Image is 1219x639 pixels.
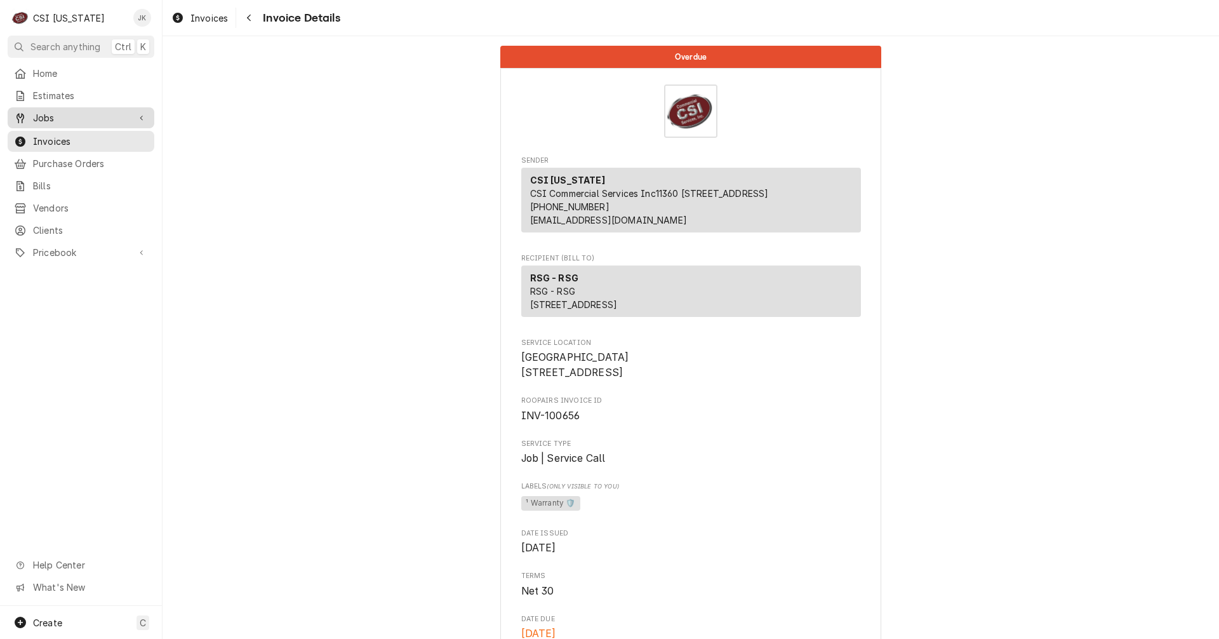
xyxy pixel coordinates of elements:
a: Clients [8,220,154,241]
div: Sender [521,168,861,238]
span: Roopairs Invoice ID [521,408,861,424]
a: Purchase Orders [8,153,154,174]
a: Home [8,63,154,84]
span: INV-100656 [521,410,580,422]
span: Bills [33,179,148,192]
span: K [140,40,146,53]
span: Net 30 [521,585,554,597]
span: RSG - RSG [STREET_ADDRESS] [530,286,618,310]
span: Help Center [33,558,147,572]
div: Date Issued [521,528,861,556]
span: Service Location [521,350,861,380]
div: Service Type [521,439,861,466]
span: ¹ Warranty 🛡️ [521,496,581,511]
span: Home [33,67,148,80]
div: JK [133,9,151,27]
div: Invoice Recipient [521,253,861,323]
span: Purchase Orders [33,157,148,170]
span: Job | Service Call [521,452,606,464]
span: Date Issued [521,541,861,556]
span: Terms [521,571,861,581]
span: Create [33,617,62,628]
div: Terms [521,571,861,598]
a: Vendors [8,198,154,219]
span: Recipient (Bill To) [521,253,861,264]
div: Service Location [521,338,861,380]
div: CSI Kentucky's Avatar [11,9,29,27]
span: Ctrl [115,40,131,53]
div: CSI [US_STATE] [33,11,105,25]
span: Date Issued [521,528,861,539]
div: Recipient (Bill To) [521,266,861,322]
img: Logo [664,84,717,138]
span: Clients [33,224,148,237]
span: Service Type [521,451,861,466]
span: Search anything [30,40,100,53]
button: Navigate back [239,8,259,28]
span: Invoices [190,11,228,25]
span: Vendors [33,201,148,215]
span: [DATE] [521,542,556,554]
a: Invoices [8,131,154,152]
span: Sender [521,156,861,166]
div: Jeff Kuehl's Avatar [133,9,151,27]
div: Status [500,46,881,68]
span: Terms [521,584,861,599]
button: Search anythingCtrlK [8,36,154,58]
span: Invoice Details [259,10,340,27]
a: [PHONE_NUMBER] [530,201,609,212]
div: Recipient (Bill To) [521,266,861,317]
span: Estimates [33,89,148,102]
div: [object Object] [521,481,861,513]
span: Pricebook [33,246,129,259]
span: Jobs [33,111,129,124]
a: Go to Pricebook [8,242,154,263]
span: Service Type [521,439,861,449]
span: [object Object] [521,494,861,513]
span: Roopairs Invoice ID [521,396,861,406]
div: Roopairs Invoice ID [521,396,861,423]
strong: CSI [US_STATE] [530,175,605,185]
span: C [140,616,146,629]
span: Labels [521,481,861,492]
a: Go to What's New [8,577,154,598]
div: Invoice Sender [521,156,861,238]
span: CSI Commercial Services Inc11360 [STREET_ADDRESS] [530,188,769,199]
span: [GEOGRAPHIC_DATA] [STREET_ADDRESS] [521,351,629,379]
span: Overdue [675,53,707,61]
span: Service Location [521,338,861,348]
span: (Only Visible to You) [547,483,618,490]
span: Date Due [521,614,861,624]
span: Invoices [33,135,148,148]
a: Go to Jobs [8,107,154,128]
a: Go to Help Center [8,555,154,575]
a: [EMAIL_ADDRESS][DOMAIN_NAME] [530,215,687,225]
div: C [11,9,29,27]
strong: RSG - RSG [530,272,578,283]
span: What's New [33,581,147,594]
a: Invoices [166,8,233,29]
a: Bills [8,175,154,196]
div: Sender [521,168,861,232]
a: Estimates [8,85,154,106]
